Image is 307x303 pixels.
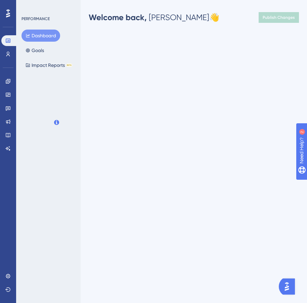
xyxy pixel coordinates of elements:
[21,44,48,56] button: Goals
[279,276,299,297] iframe: UserGuiding AI Assistant Launcher
[16,2,42,10] span: Need Help?
[21,16,50,21] div: PERFORMANCE
[89,12,219,23] div: [PERSON_NAME] 👋
[21,30,60,42] button: Dashboard
[263,15,295,20] span: Publish Changes
[89,12,147,22] span: Welcome back,
[47,3,49,9] div: 2
[21,59,76,71] button: Impact ReportsBETA
[66,63,72,67] div: BETA
[259,12,299,23] button: Publish Changes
